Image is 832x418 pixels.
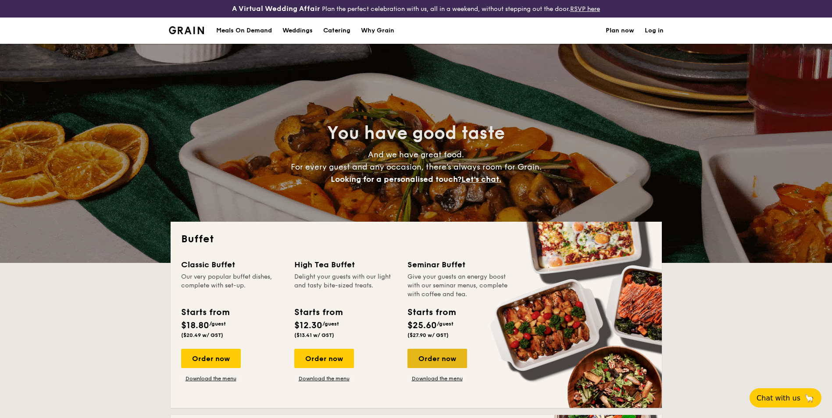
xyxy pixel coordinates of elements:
a: Plan now [606,18,634,44]
div: Weddings [282,18,313,44]
span: $25.60 [407,320,437,331]
span: $12.30 [294,320,322,331]
span: Let's chat. [461,174,501,184]
h4: A Virtual Wedding Affair [232,4,320,14]
span: And we have great food. For every guest and any occasion, there’s always room for Grain. [291,150,542,184]
span: Looking for a personalised touch? [331,174,461,184]
h2: Buffet [181,232,651,246]
span: $18.80 [181,320,209,331]
a: Log in [645,18,664,44]
div: Our very popular buffet dishes, complete with set-up. [181,273,284,299]
a: Download the menu [181,375,241,382]
span: /guest [437,321,453,327]
div: Seminar Buffet [407,259,510,271]
div: Starts from [181,306,229,319]
div: Starts from [407,306,455,319]
div: Meals On Demand [216,18,272,44]
a: Download the menu [294,375,354,382]
div: Delight your guests with our light and tasty bite-sized treats. [294,273,397,299]
h1: Catering [323,18,350,44]
a: Catering [318,18,356,44]
div: Order now [181,349,241,368]
img: Grain [169,26,204,34]
a: Meals On Demand [211,18,277,44]
span: You have good taste [327,123,505,144]
a: Weddings [277,18,318,44]
div: High Tea Buffet [294,259,397,271]
button: Chat with us🦙 [750,388,821,407]
a: Why Grain [356,18,400,44]
span: Chat with us [757,394,800,402]
span: 🦙 [804,393,814,403]
a: Logotype [169,26,204,34]
div: Plan the perfect celebration with us, all in a weekend, without stepping out the door. [164,4,669,14]
div: Why Grain [361,18,394,44]
span: ($27.90 w/ GST) [407,332,449,338]
a: RSVP here [570,5,600,13]
div: Starts from [294,306,342,319]
a: Download the menu [407,375,467,382]
div: Order now [294,349,354,368]
div: Give your guests an energy boost with our seminar menus, complete with coffee and tea. [407,273,510,299]
div: Order now [407,349,467,368]
div: Classic Buffet [181,259,284,271]
span: ($20.49 w/ GST) [181,332,223,338]
span: /guest [209,321,226,327]
span: /guest [322,321,339,327]
span: ($13.41 w/ GST) [294,332,334,338]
